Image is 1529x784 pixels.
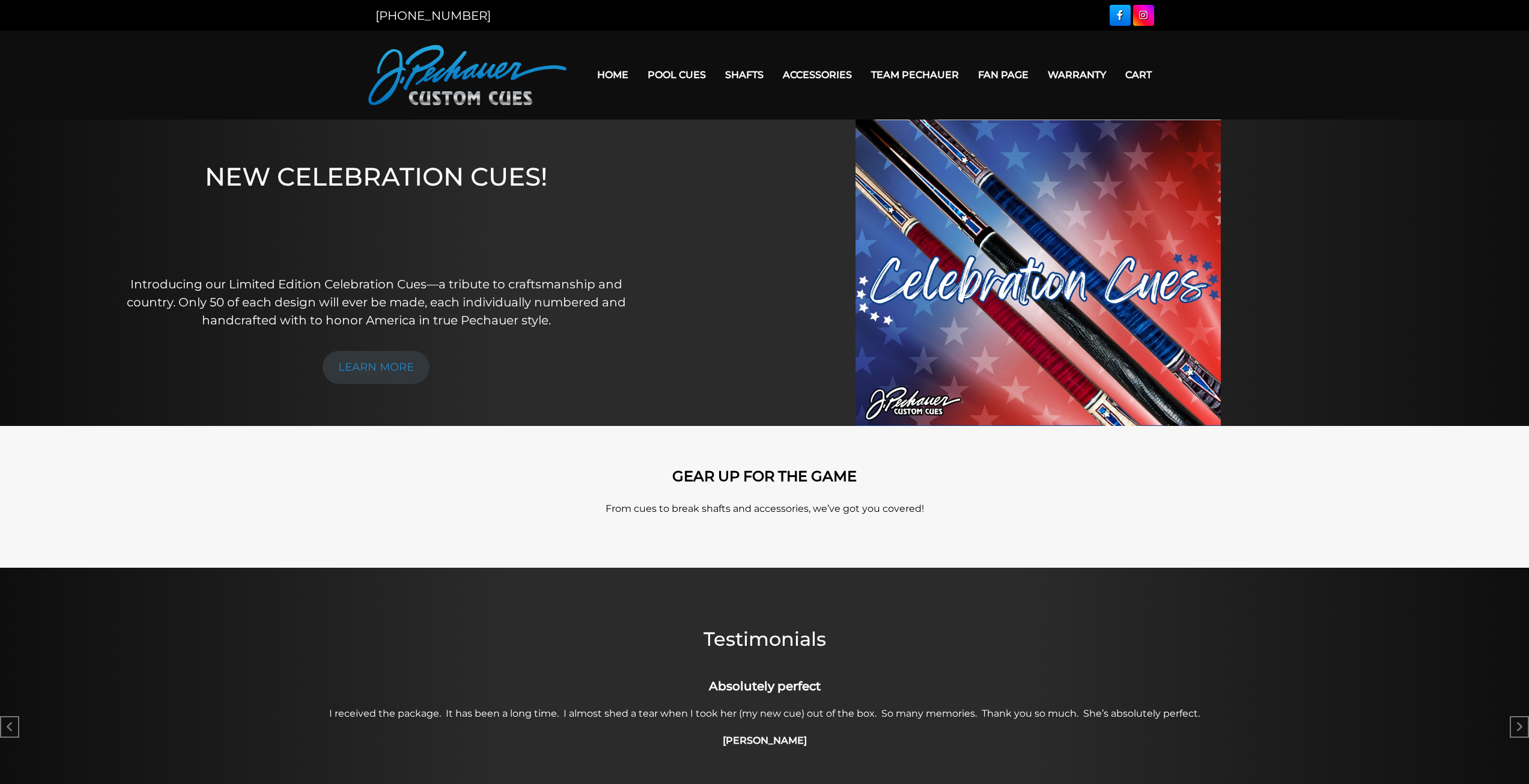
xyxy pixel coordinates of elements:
[121,275,632,329] p: Introducing our Limited Edition Celebration Cues—a tribute to craftsmanship and country. Only 50 ...
[323,706,1206,722] p: I received the package. It has been a long time. I almost shed a tear when I took her (my new cue...
[1038,59,1116,90] a: Warranty
[323,351,430,384] a: LEARN MORE
[323,677,1206,695] h3: Absolutely perfect
[862,59,968,90] a: Team Pechauer
[422,502,1107,516] p: From cues to break shafts and accessories, we’ve got you covered!
[968,59,1038,90] a: Fan Page
[773,59,862,90] a: Accessories
[1116,59,1161,90] a: Cart
[121,162,632,258] h1: NEW CELEBRATION CUES!
[588,59,638,90] a: Home
[375,8,491,23] a: [PHONE_NUMBER]
[638,59,716,90] a: Pool Cues
[368,45,567,105] img: Pechauer Custom Cues
[716,59,773,90] a: Shafts
[323,734,1206,748] h4: [PERSON_NAME]
[672,467,857,485] strong: GEAR UP FOR THE GAME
